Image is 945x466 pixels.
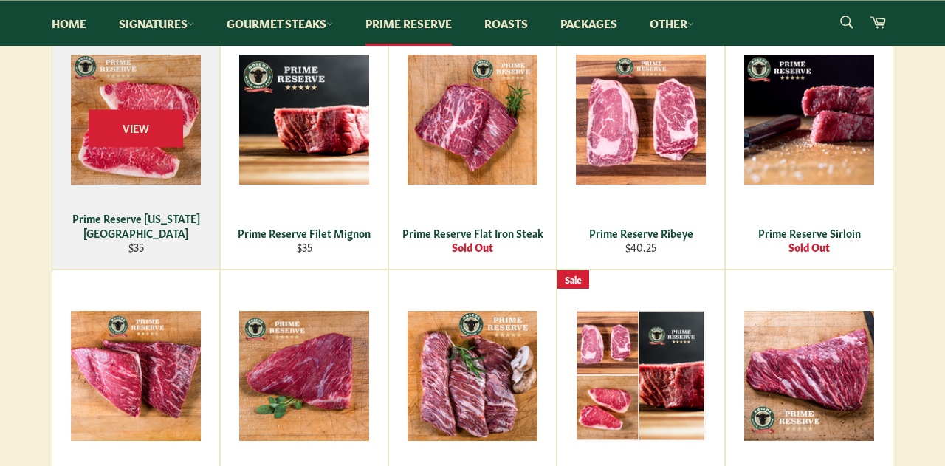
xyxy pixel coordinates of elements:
[239,311,369,441] img: Prime Reserve Tri-Tip
[220,13,388,270] a: Prime Reserve Filet Mignon Prime Reserve Filet Mignon $35
[37,1,101,46] a: Home
[399,226,547,240] div: Prime Reserve Flat Iron Steak
[212,1,348,46] a: Gourmet Steaks
[557,13,725,270] a: Prime Reserve Ribeye Prime Reserve Ribeye $40.25
[52,13,220,270] a: Prime Reserve New York Strip Prime Reserve [US_STATE][GEOGRAPHIC_DATA] $35 View
[635,1,709,46] a: Other
[567,240,715,254] div: $40.25
[546,1,632,46] a: Packages
[71,311,201,441] img: Prime Reserve Coulotte
[744,55,874,185] img: Prime Reserve Sirloin
[470,1,543,46] a: Roasts
[557,270,589,289] div: Sale
[576,310,706,441] img: Prime Reserve Basics Bundle
[104,1,209,46] a: Signatures
[239,55,369,185] img: Prime Reserve Filet Mignon
[230,226,379,240] div: Prime Reserve Filet Mignon
[351,1,467,46] a: Prime Reserve
[388,13,557,270] a: Prime Reserve Flat Iron Steak Prime Reserve Flat Iron Steak Sold Out
[230,240,379,254] div: $35
[567,226,715,240] div: Prime Reserve Ribeye
[62,211,210,240] div: Prime Reserve [US_STATE][GEOGRAPHIC_DATA]
[399,240,547,254] div: Sold Out
[408,55,537,185] img: Prime Reserve Flat Iron Steak
[576,55,706,185] img: Prime Reserve Ribeye
[408,311,537,441] img: Prime Reserve Skirt Steak
[725,13,893,270] a: Prime Reserve Sirloin Prime Reserve Sirloin Sold Out
[744,311,874,441] img: Prime Reserve Bavette
[735,226,884,240] div: Prime Reserve Sirloin
[735,240,884,254] div: Sold Out
[89,109,183,147] span: View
